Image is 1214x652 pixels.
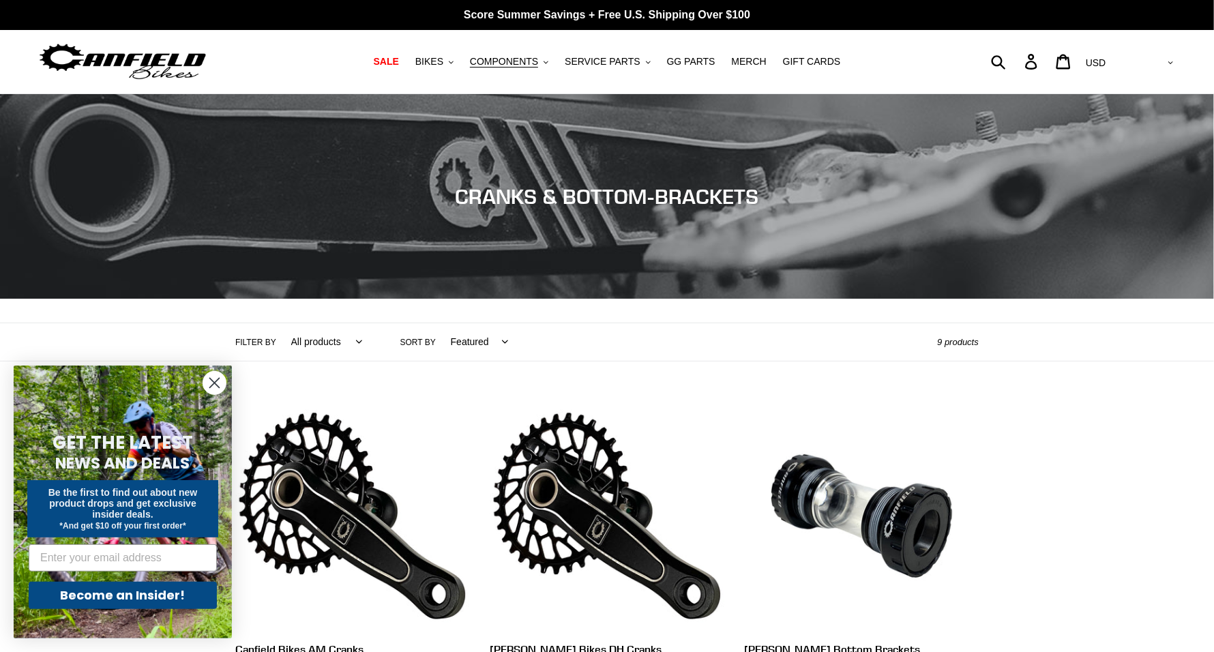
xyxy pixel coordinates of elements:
[367,53,406,71] a: SALE
[937,337,979,347] span: 9 products
[415,56,443,68] span: BIKES
[732,56,767,68] span: MERCH
[235,336,276,349] label: Filter by
[660,53,722,71] a: GG PARTS
[29,582,217,609] button: Become an Insider!
[998,46,1033,76] input: Search
[29,544,217,572] input: Enter your email address
[776,53,848,71] a: GIFT CARDS
[203,371,226,395] button: Close dialog
[38,40,208,83] img: Canfield Bikes
[565,56,640,68] span: SERVICE PARTS
[59,521,186,531] span: *And get $10 off your first order*
[463,53,555,71] button: COMPONENTS
[56,452,190,474] span: NEWS AND DEALS
[374,56,399,68] span: SALE
[400,336,436,349] label: Sort by
[409,53,460,71] button: BIKES
[456,184,759,209] span: CRANKS & BOTTOM-BRACKETS
[667,56,715,68] span: GG PARTS
[470,56,538,68] span: COMPONENTS
[725,53,773,71] a: MERCH
[48,487,198,520] span: Be the first to find out about new product drops and get exclusive insider deals.
[558,53,657,71] button: SERVICE PARTS
[783,56,841,68] span: GIFT CARDS
[53,430,193,455] span: GET THE LATEST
